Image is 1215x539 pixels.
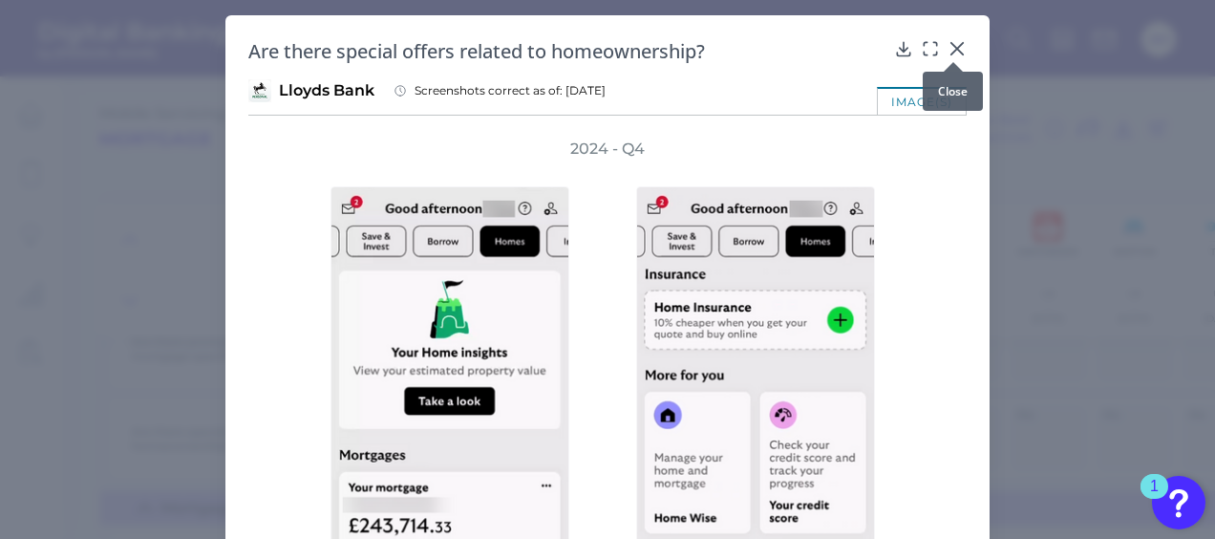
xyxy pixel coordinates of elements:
[248,38,886,64] h2: Are there special offers related to homeownership?
[923,72,983,111] div: Close
[1152,476,1205,529] button: Open Resource Center, 1 new notification
[248,79,271,102] img: Lloyds Bank
[415,83,606,98] span: Screenshots correct as of: [DATE]
[1150,486,1159,511] div: 1
[279,80,374,101] span: Lloyds Bank
[570,139,645,160] h3: 2024 - Q4
[877,87,967,115] div: image(s)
